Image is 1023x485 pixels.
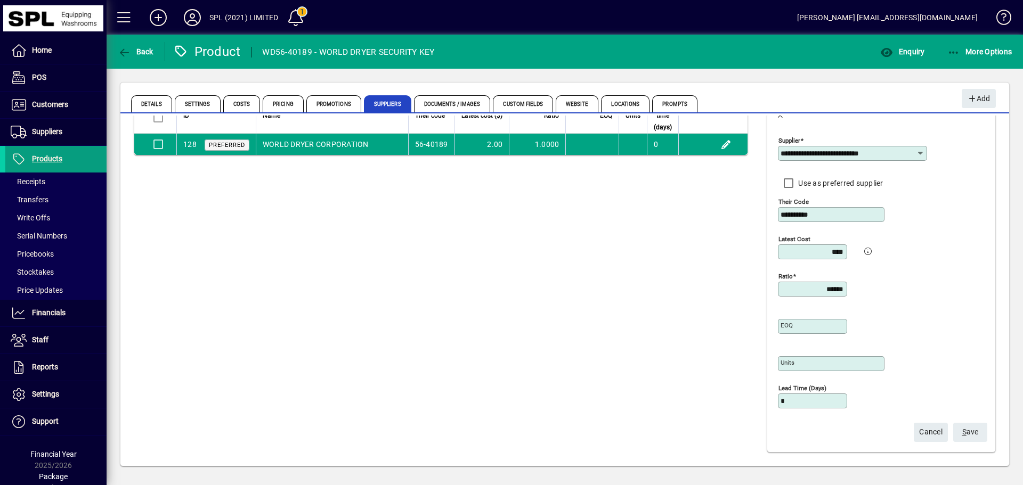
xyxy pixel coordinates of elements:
span: Name [263,110,280,121]
span: Latest cost ($) [461,110,502,121]
button: Save [953,423,987,442]
div: SPL (2021) LIMITED [209,9,278,26]
span: More Options [947,47,1012,56]
td: 2.00 [454,134,509,155]
span: Support [32,417,59,425]
mat-label: Units [781,359,794,366]
mat-label: Lead time (days) [778,384,826,392]
span: Add [967,90,990,108]
span: ID [183,110,189,121]
span: Customers [32,100,68,109]
td: 56-40189 [408,134,454,155]
button: Add [962,89,996,108]
span: Ratio [544,110,559,121]
span: Their code [415,110,445,121]
a: Serial Numbers [5,227,107,245]
span: Website [556,95,599,112]
span: Price Updates [11,286,63,294]
span: Enquiry [880,47,924,56]
mat-label: Their code [778,198,809,205]
button: Enquiry [878,42,927,61]
a: Home [5,37,107,64]
a: Staff [5,327,107,354]
mat-label: Latest cost [778,235,810,243]
span: Suppliers [364,95,411,112]
div: Product [173,43,241,60]
span: Stocktakes [11,268,54,276]
span: Products [32,154,62,163]
a: Price Updates [5,281,107,299]
span: Staff [32,335,48,344]
span: Lead time (days) [654,98,672,133]
span: Documents / Images [414,95,491,112]
a: Receipts [5,172,107,191]
a: Financials [5,300,107,326]
span: Suppliers [32,127,62,136]
a: Pricebooks [5,245,107,263]
span: S [962,428,967,436]
mat-label: EOQ [781,322,793,329]
td: 1.0000 [509,134,565,155]
a: Customers [5,92,107,118]
a: POS [5,64,107,91]
div: 128 [183,139,197,150]
span: Locations [601,95,649,112]
span: Preferred [209,142,245,149]
button: Back [115,42,156,61]
span: Reports [32,363,58,371]
span: Write Offs [11,213,50,222]
span: Financial Year [30,450,77,458]
span: Serial Numbers [11,232,67,240]
button: Add [141,8,175,27]
a: Knowledge Base [988,2,1010,37]
span: Details [131,95,172,112]
span: Promotions [306,95,361,112]
span: Costs [223,95,261,112]
a: Support [5,408,107,435]
div: [PERSON_NAME] [EMAIL_ADDRESS][DOMAIN_NAME] [797,9,978,26]
span: Settings [175,95,221,112]
span: Custom Fields [493,95,553,112]
a: Reports [5,354,107,381]
span: Pricing [263,95,304,112]
span: Transfers [11,195,48,204]
button: Profile [175,8,209,27]
button: Cancel [914,423,948,442]
span: Package [39,472,68,481]
a: Stocktakes [5,263,107,281]
a: Write Offs [5,209,107,227]
a: Transfers [5,191,107,209]
td: WORLD DRYER CORPORATION [256,134,408,155]
span: Cancel [919,423,943,441]
span: Pricebooks [11,250,54,258]
mat-label: Ratio [778,273,793,280]
span: POS [32,73,46,81]
span: Settings [32,390,59,398]
span: Units [626,110,640,121]
a: Settings [5,381,107,408]
span: Receipts [11,177,45,186]
span: Prompts [652,95,697,112]
app-page-header-button: Back [107,42,165,61]
label: Use as preferred supplier [796,178,883,188]
div: WD56-40189 - WORLD DRYER SECURITY KEY [262,44,434,61]
span: Financials [32,308,66,317]
span: Home [32,46,52,54]
a: Suppliers [5,119,107,145]
td: 0 [647,134,678,155]
span: ave [962,423,979,441]
mat-label: Supplier [778,137,800,144]
span: Back [118,47,153,56]
span: EOQ [600,110,612,121]
button: More Options [945,42,1015,61]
